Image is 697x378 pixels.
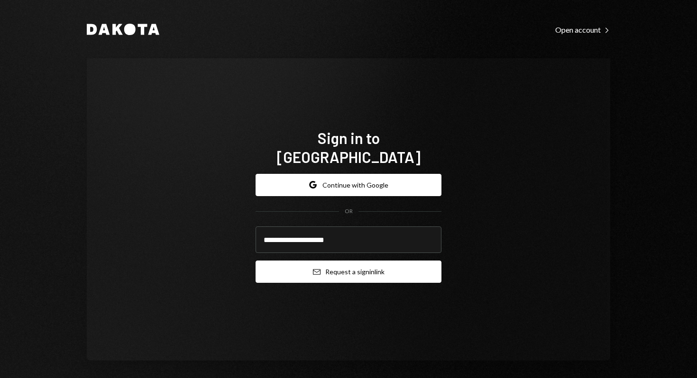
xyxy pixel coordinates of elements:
button: Continue with Google [256,174,441,196]
a: Open account [555,24,610,35]
div: Open account [555,25,610,35]
h1: Sign in to [GEOGRAPHIC_DATA] [256,128,441,166]
button: Request a signinlink [256,261,441,283]
div: OR [345,207,353,216]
